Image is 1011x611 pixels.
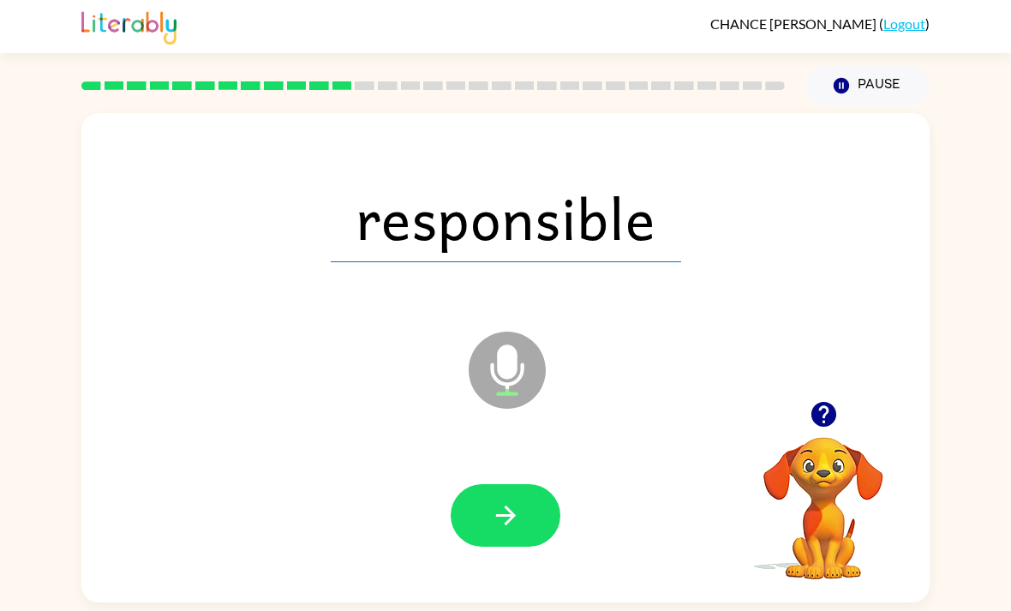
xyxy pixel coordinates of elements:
span: responsible [331,173,681,262]
img: Literably [81,7,176,45]
span: CHANCE [PERSON_NAME] [710,15,879,32]
a: Logout [883,15,925,32]
video: Your browser must support playing .mp4 files to use Literably. Please try using another browser. [738,410,909,582]
div: ( ) [710,15,930,32]
button: Pause [805,66,930,105]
